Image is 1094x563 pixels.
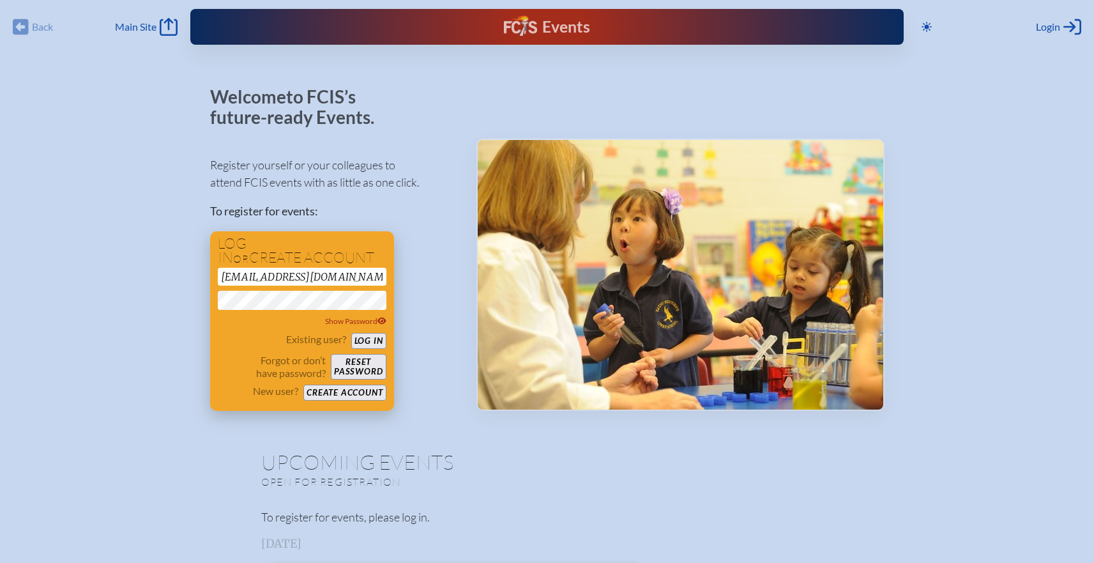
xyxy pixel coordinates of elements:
h3: [DATE] [261,537,833,550]
p: Forgot or don’t have password? [218,354,326,380]
button: Resetpassword [331,354,386,380]
span: or [233,252,249,265]
p: Welcome to FCIS’s future-ready Events. [210,87,389,127]
h1: Log in create account [218,236,386,265]
button: Log in [351,333,386,349]
button: Create account [303,385,386,401]
p: Existing user? [286,333,346,346]
img: Events [478,140,883,410]
span: Main Site [115,20,156,33]
p: To register for events, please log in. [261,509,833,526]
span: Show Password [325,316,386,326]
input: Email [218,268,386,286]
h1: Upcoming Events [261,452,833,472]
p: Register yourself or your colleagues to attend FCIS events with as little as one click. [210,157,456,191]
p: Open for registration [261,475,598,488]
div: FCIS Events — Future ready [389,15,704,38]
span: Login [1036,20,1060,33]
p: New user? [253,385,298,397]
a: Main Site [115,18,178,36]
p: To register for events: [210,203,456,220]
